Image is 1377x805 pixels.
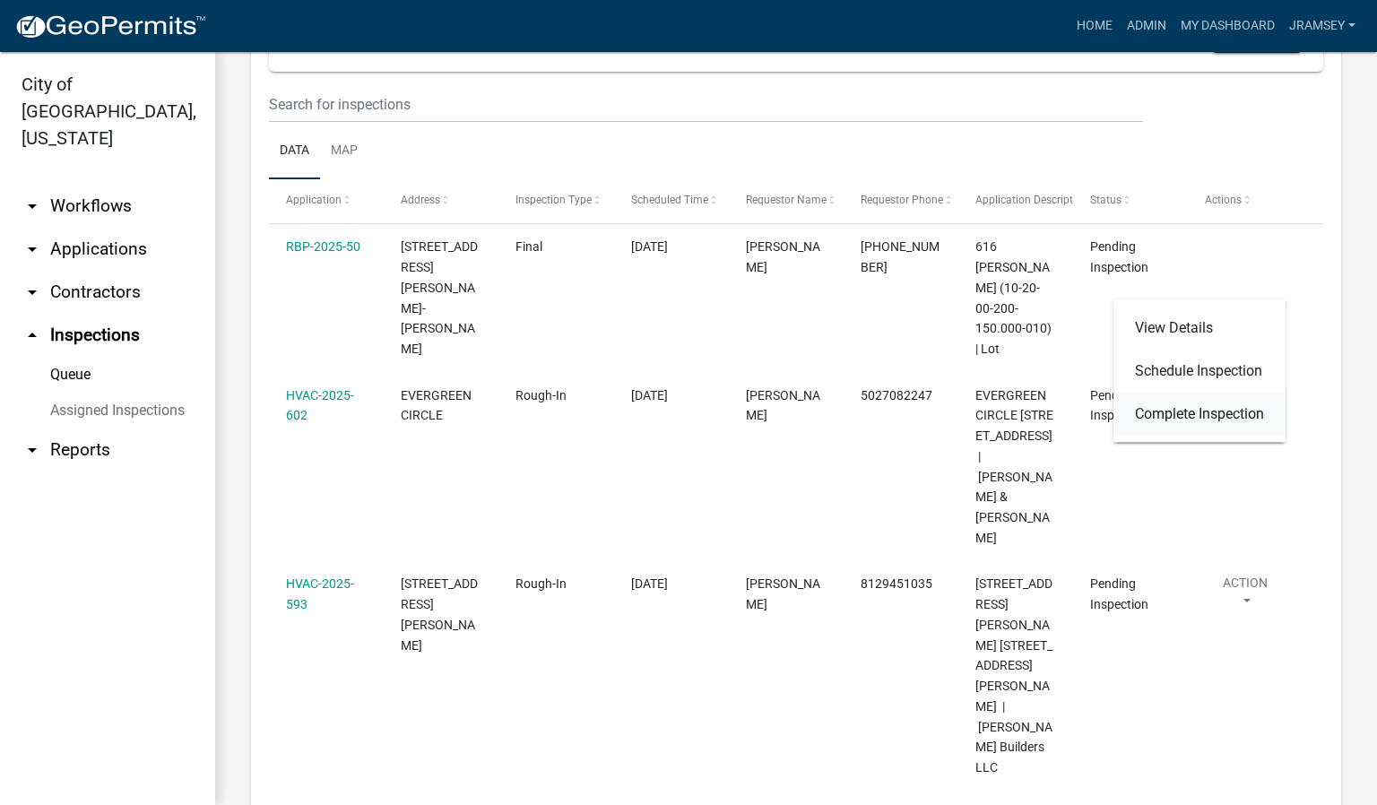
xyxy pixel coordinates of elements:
[975,239,1052,356] span: 616 Fulton (10-20-00-200-150.000-010) | Lot
[1090,576,1148,611] span: Pending Inspection
[1113,299,1286,443] div: Action
[1120,9,1173,43] a: Admin
[1205,237,1286,281] button: Action
[286,576,354,611] a: HVAC-2025-593
[746,576,820,611] span: Tracy L. Mills
[1113,307,1286,350] a: View Details
[631,385,712,406] div: [DATE]
[515,576,567,591] span: Rough-In
[269,123,320,180] a: Data
[401,388,472,423] span: EVERGREEN CIRCLE
[975,194,1088,206] span: Application Description
[515,388,567,402] span: Rough-In
[1073,179,1188,222] datatable-header-cell: Status
[1173,9,1282,43] a: My Dashboard
[1090,194,1122,206] span: Status
[1213,21,1301,53] button: Columns
[861,239,940,274] span: 250-818-5409
[401,239,478,356] span: 618 FULTON STREET-JEFF
[1090,388,1148,423] span: Pending Inspection
[1205,194,1242,206] span: Actions
[384,179,498,222] datatable-header-cell: Address
[1282,9,1363,43] a: jramsey
[286,239,360,254] a: RBP-2025-50
[1090,239,1148,274] span: Pending Inspection
[746,388,820,423] span: Eric Woerner
[844,179,958,222] datatable-header-cell: Requestor Phone
[631,237,712,257] div: [DATE]
[861,576,932,591] span: 8129451035
[269,86,1143,123] input: Search for inspections
[861,388,932,402] span: 5027082247
[861,194,943,206] span: Requestor Phone
[1113,393,1286,436] a: Complete Inspection
[22,238,43,260] i: arrow_drop_down
[22,195,43,217] i: arrow_drop_down
[498,179,613,222] datatable-header-cell: Inspection Type
[958,179,1073,222] datatable-header-cell: Application Description
[746,194,827,206] span: Requestor Name
[320,123,368,180] a: Map
[401,576,478,652] span: 2763 ABBY WOODS DRIVE
[746,239,820,274] span: TIM
[975,388,1053,545] span: EVERGREEN CIRCLE 3515 Evergreen Court | Winchell Chadwick & Cordova-Winchell Marilyn
[401,194,440,206] span: Address
[1070,9,1120,43] a: Home
[286,194,342,206] span: Application
[631,574,712,594] div: [DATE]
[975,576,1052,775] span: 2763 ABBY WOODS DRIVE 2763 Abby Woods Drive | Witten Builders LLC
[515,239,542,254] span: Final
[631,194,708,206] span: Scheduled Time
[1113,350,1286,393] a: Schedule Inspection
[22,439,43,461] i: arrow_drop_down
[1188,179,1303,222] datatable-header-cell: Actions
[1205,574,1286,619] button: Action
[286,388,354,423] a: HVAC-2025-602
[613,179,728,222] datatable-header-cell: Scheduled Time
[22,281,43,303] i: arrow_drop_down
[515,194,592,206] span: Inspection Type
[728,179,843,222] datatable-header-cell: Requestor Name
[269,179,384,222] datatable-header-cell: Application
[22,325,43,346] i: arrow_drop_up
